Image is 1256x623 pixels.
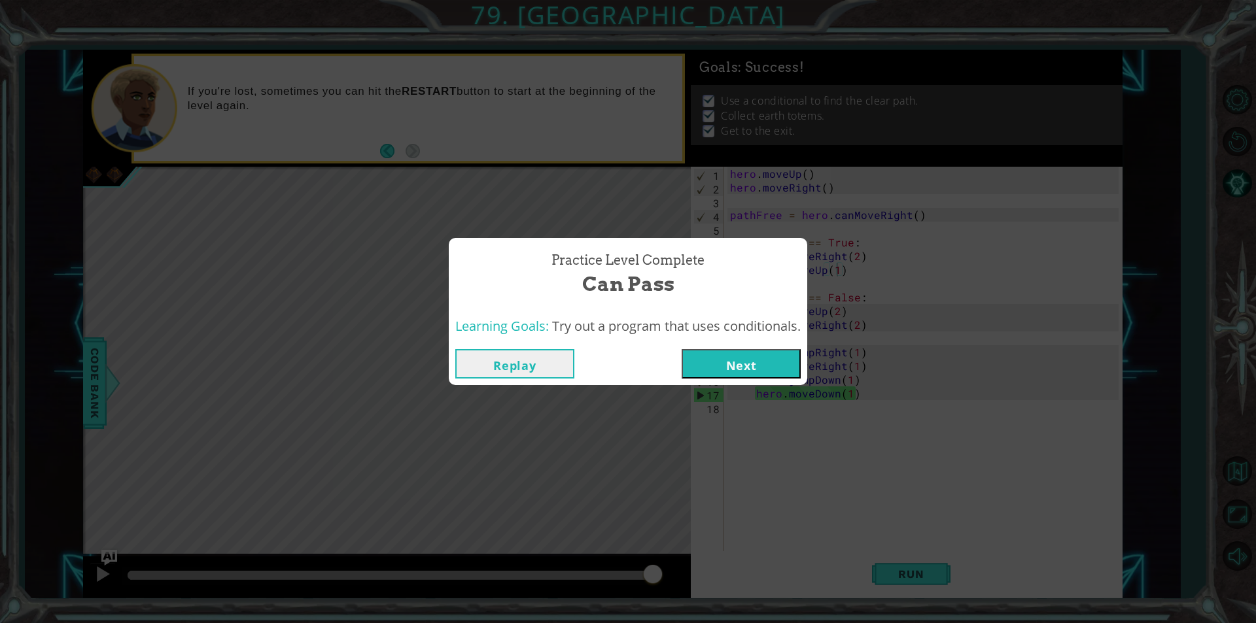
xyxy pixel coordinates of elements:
[582,270,674,298] span: Can Pass
[552,317,801,335] span: Try out a program that uses conditionals.
[682,349,801,379] button: Next
[551,251,705,270] span: Practice Level Complete
[455,349,574,379] button: Replay
[455,317,549,335] span: Learning Goals:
